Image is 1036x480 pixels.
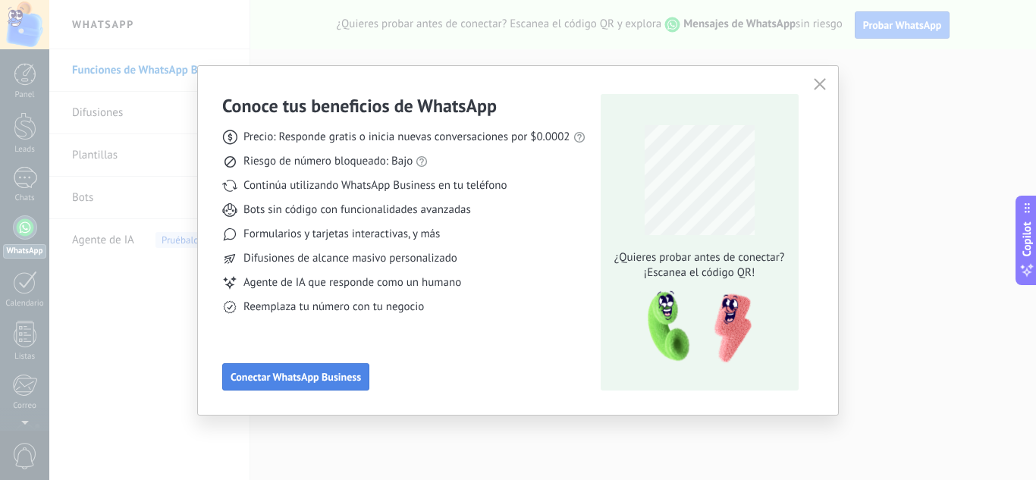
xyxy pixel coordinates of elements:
button: Conectar WhatsApp Business [222,363,369,391]
span: Copilot [1019,221,1034,256]
span: Precio: Responde gratis o inicia nuevas conversaciones por $0.0002 [243,130,570,145]
span: ¿Quieres probar antes de conectar? [610,250,789,265]
span: Formularios y tarjetas interactivas, y más [243,227,440,242]
span: Bots sin código con funcionalidades avanzadas [243,202,471,218]
h3: Conoce tus beneficios de WhatsApp [222,94,497,118]
span: Riesgo de número bloqueado: Bajo [243,154,413,169]
span: Conectar WhatsApp Business [231,372,361,382]
span: Difusiones de alcance masivo personalizado [243,251,457,266]
img: qr-pic-1x.png [635,287,755,368]
span: Agente de IA que responde como un humano [243,275,461,290]
span: Reemplaza tu número con tu negocio [243,300,424,315]
span: ¡Escanea el código QR! [610,265,789,281]
span: Continúa utilizando WhatsApp Business en tu teléfono [243,178,507,193]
